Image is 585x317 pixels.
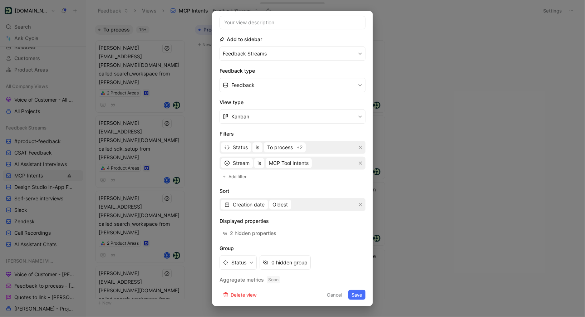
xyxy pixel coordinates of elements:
[220,228,280,238] button: 2 hidden properties
[220,35,262,44] h2: Add to sidebar
[220,109,365,124] button: Kanban
[220,290,260,300] button: Delete view
[220,275,365,284] h2: Aggregate metrics
[266,158,312,168] button: MCP Tool Intents
[228,173,247,180] span: Add filter
[221,158,253,168] button: Stream
[221,142,251,152] button: Status
[256,143,259,152] span: is
[233,159,250,167] span: Stream
[324,290,345,300] button: Cancel
[233,200,265,209] span: Creation date
[264,142,306,152] button: To process+2
[220,47,365,61] button: Feedback Streams
[220,187,365,195] h2: Sort
[272,200,288,209] span: Oldest
[267,276,280,283] span: Soon
[220,244,365,253] h2: Group
[257,159,261,167] span: is
[296,143,303,152] span: +2
[269,159,309,167] span: MCP Tool Intents
[220,67,365,75] h2: Feedback type
[254,158,264,168] button: is
[267,143,293,152] span: To process
[271,258,308,267] div: 0 hidden group
[269,200,291,210] button: Oldest
[252,142,262,152] button: is
[260,255,311,270] button: 0 hidden group
[233,143,248,152] span: Status
[348,290,365,300] button: Save
[221,200,268,210] button: Creation date
[220,255,257,270] button: Status
[220,16,365,29] input: Your view description
[220,217,365,225] h2: Displayed properties
[220,172,250,181] button: Add filter
[220,78,365,92] button: Feedback
[230,229,276,238] div: 2 hidden properties
[220,130,365,138] h2: Filters
[231,81,255,89] span: Feedback
[220,98,365,107] h2: View type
